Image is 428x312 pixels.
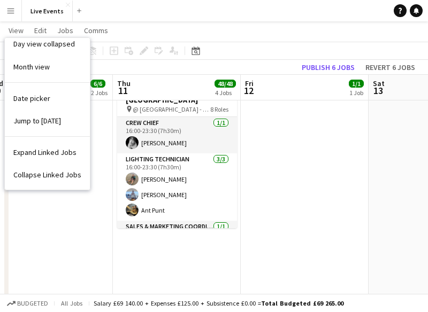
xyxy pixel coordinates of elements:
[91,89,108,97] div: 2 Jobs
[13,170,81,180] span: Collapse Linked Jobs
[243,84,254,97] span: 12
[13,147,77,157] span: Expand Linked Jobs
[215,80,236,88] span: 48/48
[94,299,343,307] div: Salary £69 140.00 + Expenses £125.00 + Subsistence £0.00 =
[34,26,47,35] span: Edit
[116,84,131,97] span: 11
[5,33,90,55] a: Day view collapsed
[245,79,254,88] span: Fri
[373,79,385,88] span: Sat
[117,79,131,88] span: Thu
[80,24,112,37] a: Comms
[361,60,419,74] button: Revert 6 jobs
[349,89,363,97] div: 1 Job
[9,26,24,35] span: View
[90,80,105,88] span: 6/6
[5,163,90,186] a: Collapse Linked Jobs
[84,26,108,35] span: Comms
[349,80,364,88] span: 1/1
[5,110,90,132] a: Jump to today
[30,24,51,37] a: Edit
[13,93,50,103] span: Date picker
[4,24,28,37] a: View
[5,141,90,163] a: Expand Linked Jobs
[117,153,237,221] app-card-role: Lighting Technician3/316:00-23:30 (7h30m)[PERSON_NAME][PERSON_NAME]Ant Punt
[22,1,73,21] button: Live Events
[117,70,237,228] app-job-card: 16:00-23:30 (7h30m)13/137857 - Berkeley Events @ [GEOGRAPHIC_DATA] @ [GEOGRAPHIC_DATA] - 78578 Ro...
[210,105,228,113] span: 8 Roles
[13,62,50,72] span: Month view
[261,299,343,307] span: Total Budgeted £69 265.00
[133,105,210,113] span: @ [GEOGRAPHIC_DATA] - 7857
[13,39,75,49] span: Day view collapsed
[13,116,61,126] span: Jump to [DATE]
[53,24,78,37] a: Jobs
[371,84,385,97] span: 13
[117,117,237,153] app-card-role: Crew Chief1/116:00-23:30 (7h30m)[PERSON_NAME]
[215,89,235,97] div: 4 Jobs
[57,26,73,35] span: Jobs
[59,299,85,307] span: All jobs
[297,60,359,74] button: Publish 6 jobs
[5,56,90,78] a: Month view
[5,298,50,309] button: Budgeted
[117,221,237,257] app-card-role: Sales & Marketing Coordinator1/1
[17,300,48,307] span: Budgeted
[5,87,90,110] a: Date picker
